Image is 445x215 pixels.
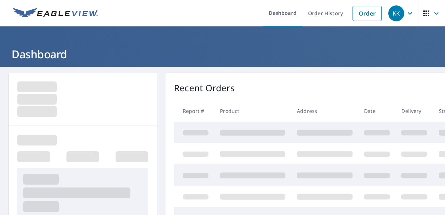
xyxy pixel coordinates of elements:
[396,100,433,122] th: Delivery
[388,5,404,21] div: KK
[9,47,436,62] h1: Dashboard
[353,6,382,21] a: Order
[358,100,396,122] th: Date
[174,81,235,94] p: Recent Orders
[174,100,214,122] th: Report #
[13,8,98,19] img: EV Logo
[214,100,291,122] th: Product
[291,100,358,122] th: Address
